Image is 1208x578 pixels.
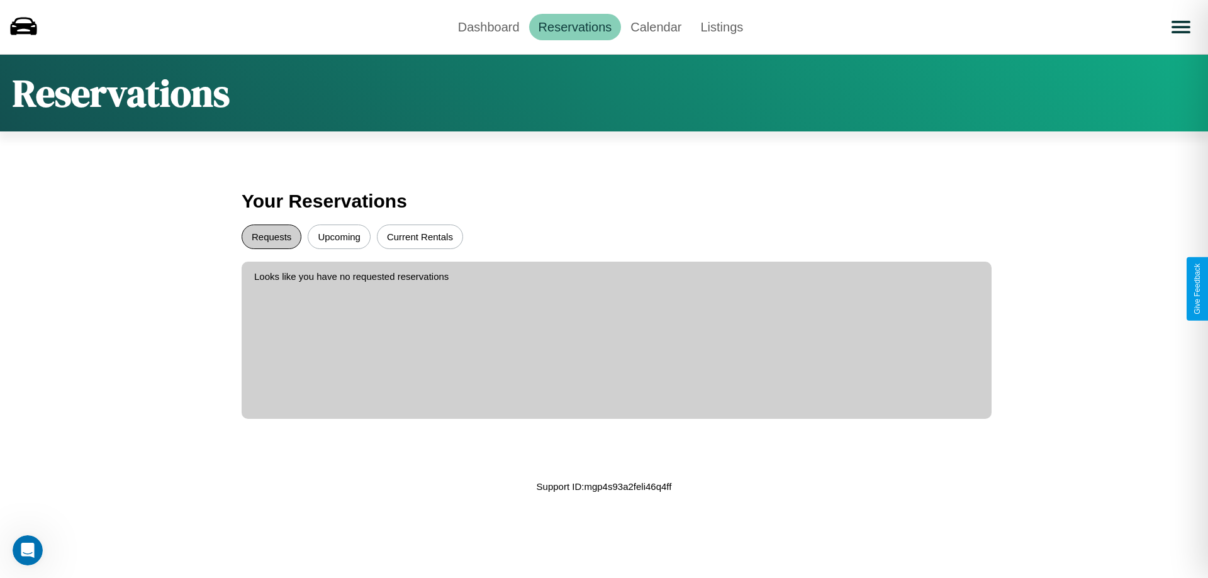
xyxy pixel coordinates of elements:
[449,14,529,40] a: Dashboard
[537,478,672,495] p: Support ID: mgp4s93a2feli46q4ff
[308,225,371,249] button: Upcoming
[254,268,979,285] p: Looks like you have no requested reservations
[691,14,752,40] a: Listings
[377,225,463,249] button: Current Rentals
[242,225,301,249] button: Requests
[13,535,43,565] iframe: Intercom live chat
[1193,264,1202,314] div: Give Feedback
[13,67,230,119] h1: Reservations
[242,184,966,218] h3: Your Reservations
[529,14,622,40] a: Reservations
[621,14,691,40] a: Calendar
[1163,9,1199,45] button: Open menu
